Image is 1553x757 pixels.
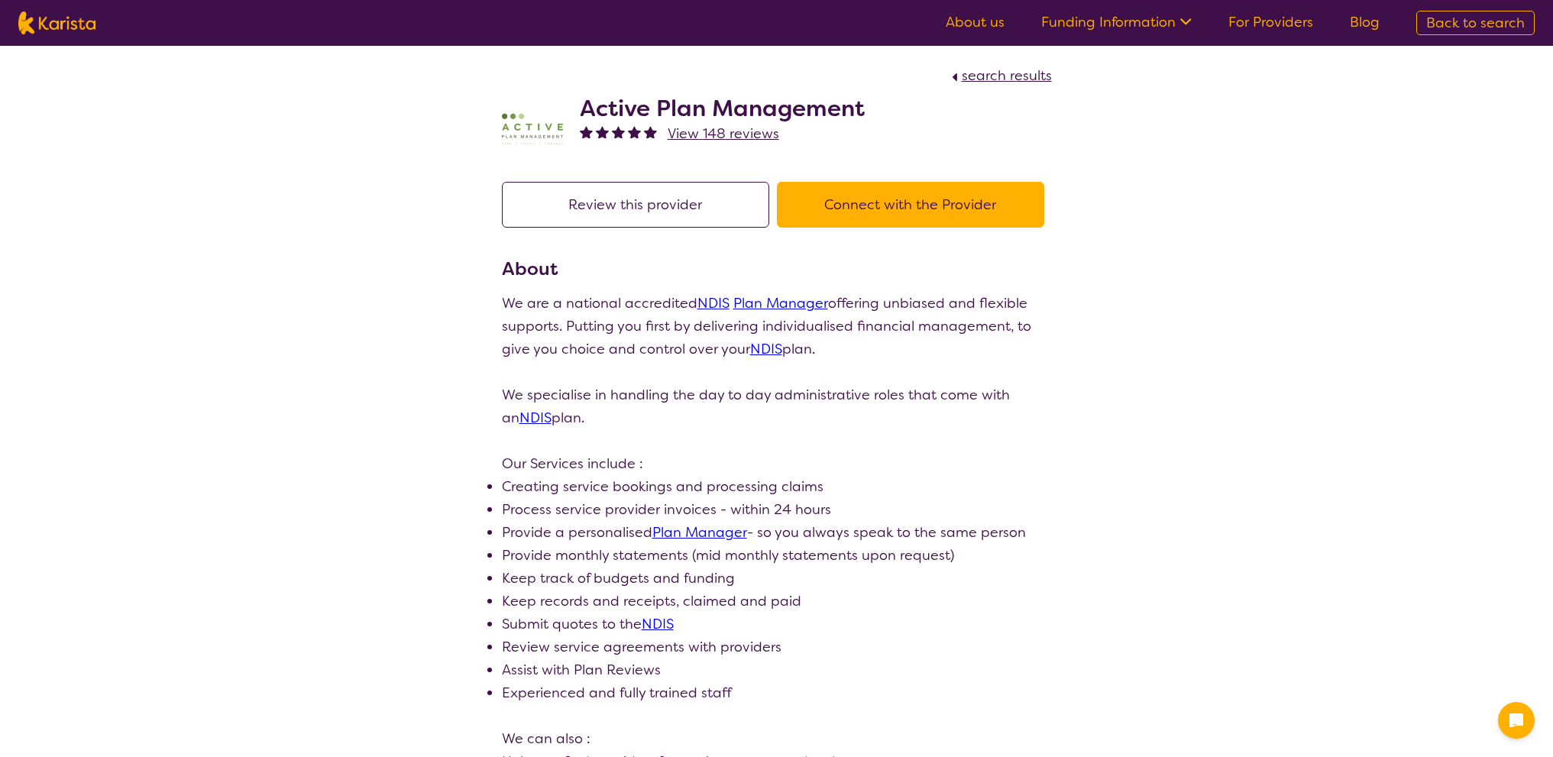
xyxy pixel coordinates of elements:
[502,636,1052,658] li: Review service agreements with providers
[502,196,777,214] a: Review this provider
[1426,14,1525,32] span: Back to search
[652,523,747,542] a: Plan Manager
[733,294,828,312] a: Plan Manager
[502,99,563,160] img: pypzb5qm7jexfhutod0x.png
[596,125,609,138] img: fullstar
[668,125,779,143] span: View 148 reviews
[948,66,1052,85] a: search results
[502,567,1052,590] li: Keep track of budgets and funding
[502,383,1052,429] p: We specialise in handling the day to day administrative roles that come with an plan.
[502,590,1052,613] li: Keep records and receipts, claimed and paid
[580,95,865,122] h2: Active Plan Management
[502,681,1052,704] li: Experienced and fully trained staff
[580,125,593,138] img: fullstar
[502,182,769,228] button: Review this provider
[502,475,1052,498] li: Creating service bookings and processing claims
[502,452,1052,475] p: Our Services include :
[502,613,1052,636] li: Submit quotes to the
[612,125,625,138] img: fullstar
[668,122,779,145] a: View 148 reviews
[502,727,1052,750] p: We can also :
[777,196,1052,214] a: Connect with the Provider
[1350,13,1380,31] a: Blog
[1416,11,1535,35] a: Back to search
[502,521,1052,544] li: Provide a personalised - so you always speak to the same person
[502,658,1052,681] li: Assist with Plan Reviews
[502,255,1052,283] h3: About
[1041,13,1192,31] a: Funding Information
[644,125,657,138] img: fullstar
[962,66,1052,85] span: search results
[502,498,1052,521] li: Process service provider invoices - within 24 hours
[1228,13,1313,31] a: For Providers
[697,294,730,312] a: NDIS
[628,125,641,138] img: fullstar
[519,409,552,427] a: NDIS
[502,292,1052,361] p: We are a national accredited offering unbiased and flexible supports. Putting you first by delive...
[946,13,1005,31] a: About us
[777,182,1044,228] button: Connect with the Provider
[502,544,1052,567] li: Provide monthly statements (mid monthly statements upon request)
[18,11,95,34] img: Karista logo
[642,615,674,633] a: NDIS
[750,340,782,358] a: NDIS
